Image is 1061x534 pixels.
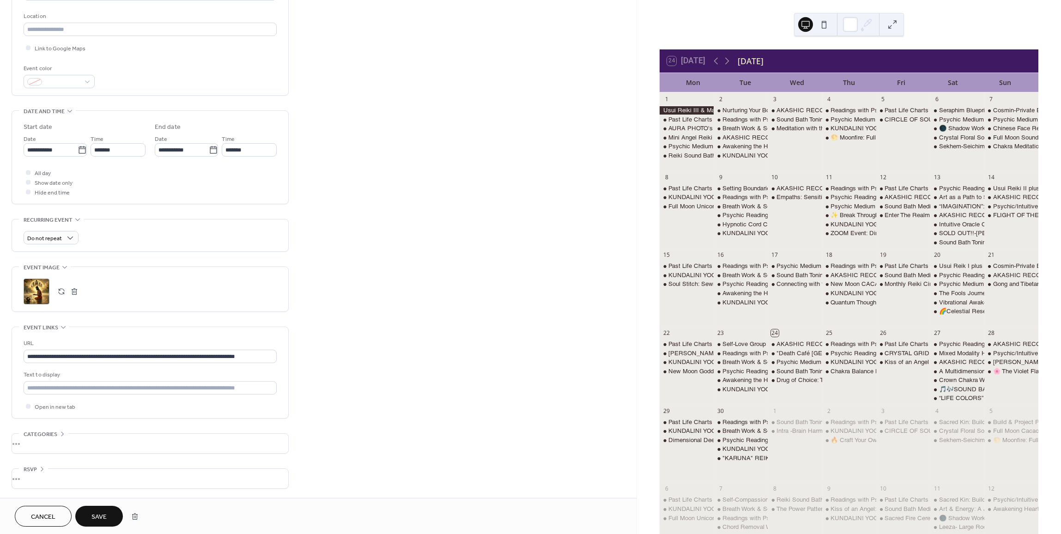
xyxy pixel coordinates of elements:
[91,134,103,144] span: Time
[831,202,987,211] div: Psychic Medium Floor Day with [DEMOGRAPHIC_DATA]
[714,349,768,358] div: Readings with Psychic Medium Ashley Jodra
[24,263,60,273] span: Event image
[993,106,1052,115] div: Cosmin-Private Event
[822,358,876,366] div: KUNDALINI YOGA
[714,280,768,288] div: Psychic Readings Floor Day with Gayla!!
[660,358,714,366] div: KUNDALINI YOGA
[722,229,774,237] div: KUNDALINI YOGA
[91,512,107,522] span: Save
[714,193,768,201] div: Readings with Psychic Medium Ashley Jodra
[722,280,869,288] div: Psychic Readings Floor Day with [PERSON_NAME]!!
[831,262,969,270] div: Readings with Psychic Medium [PERSON_NAME]
[876,262,930,270] div: Past Life Charts or Oracle Readings with April Azzolino
[984,349,1038,358] div: Psychic/Intuitive Development Group with Crista
[879,407,887,415] div: 3
[831,340,969,348] div: Readings with Psychic Medium [PERSON_NAME]
[822,289,876,297] div: KUNDALINI YOGA
[984,133,1038,142] div: Full Moon Sound Bath – A Night of Release & Renewal with Noella
[722,211,869,219] div: Psychic Readings Floor Day with [PERSON_NAME]!!
[660,184,714,193] div: Past Life Charts or Oracle Readings with April Azzolino
[776,184,1009,193] div: AKASHIC RECORDS READING with [PERSON_NAME] (& Other Psychic Services)
[930,394,984,402] div: “LIFE COLORS” AURA CLASS by Renee Penley
[979,73,1031,92] div: Sun
[660,349,714,358] div: Karen Jones "Channeling Session"
[987,95,995,103] div: 7
[660,271,714,279] div: KUNDALINI YOGA
[930,211,984,219] div: AKASHIC RECORDS READING with Valeri (& Other Psychic Services)
[668,202,782,211] div: Full Moon Unicorn Reiki Circle with Leeza
[722,220,827,229] div: Hypnotic Cord Cutting Class with April
[930,298,984,307] div: Vibrational Awakening: A Journey into Light Language with Valeri
[825,251,833,259] div: 18
[24,215,73,225] span: Recurring event
[831,193,977,201] div: Psychic Readings Floor Day with [PERSON_NAME]!!
[885,184,1048,193] div: Past Life Charts or Oracle Readings with [PERSON_NAME]
[771,329,779,337] div: 24
[933,329,941,337] div: 27
[771,173,779,181] div: 10
[930,238,984,247] div: Sound Bath Toning Meditation with Singing Bowls & Channeled Light Language & Song
[668,152,808,160] div: Reiki Sound Bath 6:30-8pm with [PERSON_NAME]
[660,280,714,288] div: Soul Stitch: Sewing Your Spirit Poppet with Elowynn
[668,349,780,358] div: [PERSON_NAME] "Channeling Session"
[714,367,768,376] div: Psychic Readings Floor Day with Gayla!!
[722,193,861,201] div: Readings with Psychic Medium [PERSON_NAME]
[714,152,768,160] div: KUNDALINI YOGA
[831,349,977,358] div: Psychic Readings Floor Day with [PERSON_NAME]!!
[24,279,49,304] div: ;
[660,106,714,115] div: Usui Reiki III & Master Level Certification with Holy Fire 3- Day CERTIFICATION CLASS with Debbie
[660,367,714,376] div: New Moon Goddess Activation Meditation with Leeza
[717,407,725,415] div: 30
[768,340,822,348] div: AKASHIC RECORDS READING with Valeri (& Other Psychic Services)
[822,211,876,219] div: ✨ Break Through the Fear of Embodying Your Light ✨with Rose
[984,262,1038,270] div: Cosmin-Private Event
[35,44,85,54] span: Link to Google Maps
[27,233,62,244] span: Do not repeat
[885,106,1048,115] div: Past Life Charts or Oracle Readings with [PERSON_NAME]
[776,115,1010,124] div: Sound Bath Toning Meditation with Singing Bowls & Channeled Light Language & Song
[930,340,984,348] div: Psychic Readings Floor Day with Gayla!!
[24,107,65,116] span: Date and time
[660,193,714,201] div: KUNDALINI YOGA
[822,367,876,376] div: Chakra Balance Meditation with Leeza
[24,323,58,333] span: Event links
[879,251,887,259] div: 19
[722,152,774,160] div: KUNDALINI YOGA
[668,133,803,142] div: Mini Angel Reiki Package with [PERSON_NAME]
[771,95,779,103] div: 3
[768,280,822,288] div: Connecting with the Female Archangels - meditation with Leeza
[984,367,1038,376] div: 🌸 The Violet Flame Circle 🌸Women's Circle with Noella
[668,115,832,124] div: Past Life Charts or Oracle Readings with [PERSON_NAME]
[930,184,984,193] div: Psychic Readings Floor Day with Gayla!!
[987,251,995,259] div: 21
[930,133,984,142] div: Crystal Floral Sound Bath w/ Elowynn
[933,251,941,259] div: 20
[876,184,930,193] div: Past Life Charts or Oracle Readings with April Azzolino
[714,124,768,133] div: Breath Work & Sound Bath Meditation with Karen
[668,184,832,193] div: Past Life Charts or Oracle Readings with [PERSON_NAME]
[930,307,984,316] div: 🌈Celestial Reset: New Moon Reiki Chakra Sound Bath🌕 w/ Elowynn & Renee
[714,115,768,124] div: Readings with Psychic Medium Ashley Jodra
[822,184,876,193] div: Readings with Psychic Medium Ashley Jodra
[714,142,768,151] div: Awakening the Heart: A Journey to Inner Peace with Valeri
[668,262,832,270] div: Past Life Charts or Oracle Readings with [PERSON_NAME]
[984,211,1038,219] div: FLIGHT OF THE SERAPH with Sean
[984,124,1038,133] div: Chinese Face Reading Intensive Decode the Story Written on Your Face with Matt NLP
[993,262,1052,270] div: Cosmin-Private Event
[768,262,822,270] div: Psychic Medium Floor Day with Crista
[771,407,779,415] div: 1
[776,271,1010,279] div: Sound Bath Toning Meditation with Singing Bowls & Channeled Light Language & Song
[663,407,671,415] div: 29
[822,280,876,288] div: New Moon CACAO Ceremony & Drumming Circle with Gayla
[885,280,980,288] div: Monthly Reiki Circle and Meditation
[722,133,955,142] div: AKASHIC RECORDS READING with [PERSON_NAME] (& Other Psychic Services)
[714,202,768,211] div: Breath Work & Sound Bath Meditation with Karen
[930,262,984,270] div: Usui Reik I plus Holy Fire Certification Class with Debbie
[776,280,1031,288] div: Connecting with the [DEMOGRAPHIC_DATA] Archangels - meditation with [PERSON_NAME]
[668,367,848,376] div: New Moon Goddess Activation Meditation with [PERSON_NAME]
[668,280,836,288] div: Soul Stitch: Sewing Your Spirit Poppet with [PERSON_NAME]
[722,271,890,279] div: Breath Work & Sound Bath Meditation with [PERSON_NAME]
[714,106,768,115] div: Nurturing Your Body Group Repatterning on Zoom
[768,193,822,201] div: Empaths: Sensitive but Not Shattered A Resilience Training for Energetically Aware People
[933,407,941,415] div: 4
